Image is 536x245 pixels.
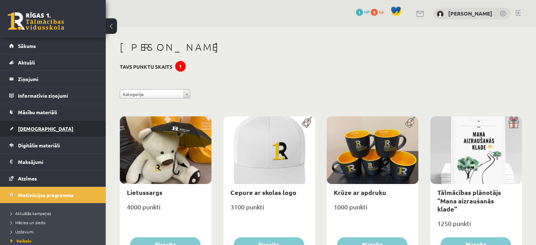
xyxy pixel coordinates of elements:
[402,116,418,128] img: Populāra prece
[9,54,97,71] a: Aktuāli
[437,188,501,213] a: Tālmācības plānotājs "Mana aizraušanās klade"
[11,210,51,216] span: Aktuālās kampaņas
[11,228,99,235] a: Uzdevumi
[18,125,73,132] span: [DEMOGRAPHIC_DATA]
[430,218,522,235] div: 1250 punkti
[18,43,36,49] span: Sākums
[334,188,386,196] a: Krūze ar apdruku
[18,142,60,148] span: Digitālie materiāli
[11,210,99,216] a: Aktuālās kampaņas
[175,61,186,72] div: 1
[371,9,387,14] a: 0 xp
[18,71,97,87] legend: Ziņojumi
[11,238,31,244] span: Veikals
[9,187,97,203] a: Motivācijas programma
[9,137,97,153] a: Digitālie materiāli
[230,188,296,196] a: Cepure ar skolas logo
[18,59,35,66] span: Aktuāli
[364,9,370,14] span: mP
[18,192,74,198] span: Motivācijas programma
[356,9,370,14] a: 1 mP
[223,201,315,219] div: 3100 punkti
[11,229,34,234] span: Uzdevumi
[127,188,162,196] a: Lietussargs
[120,41,522,53] h1: [PERSON_NAME]
[448,10,492,17] a: [PERSON_NAME]
[9,104,97,120] a: Mācību materiāli
[18,109,57,115] span: Mācību materiāli
[18,87,97,104] legend: Informatīvie ziņojumi
[11,219,99,226] a: Mācies un ziedo
[9,38,97,54] a: Sākums
[9,71,97,87] a: Ziņojumi
[120,64,172,70] h3: Tavs punktu skaits
[9,121,97,137] a: [DEMOGRAPHIC_DATA]
[11,220,45,225] span: Mācies un ziedo
[299,116,315,128] img: Populāra prece
[123,90,181,99] span: Kategorija
[437,11,444,18] img: Samanta Jakušonoka
[371,9,378,16] span: 0
[379,9,383,14] span: xp
[9,154,97,170] a: Maksājumi
[18,175,37,182] span: Atzīmes
[327,201,418,219] div: 1000 punkti
[11,238,99,244] a: Veikals
[9,170,97,186] a: Atzīmes
[18,154,97,170] legend: Maksājumi
[506,116,522,128] img: Dāvana ar pārsteigumu
[120,201,211,219] div: 4000 punkti
[8,12,64,30] a: Rīgas 1. Tālmācības vidusskola
[120,89,190,98] a: Kategorija
[356,9,363,16] span: 1
[9,87,97,104] a: Informatīvie ziņojumi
